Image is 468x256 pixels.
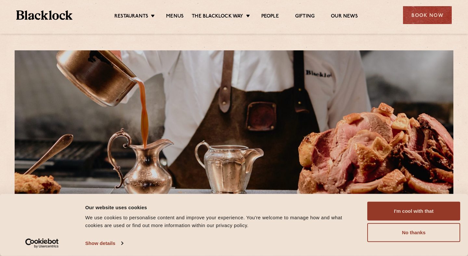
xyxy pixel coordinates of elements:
[85,214,360,229] div: We use cookies to personalise content and improve your experience. You're welcome to manage how a...
[367,223,460,242] button: No thanks
[85,203,360,211] div: Our website uses cookies
[261,13,279,20] a: People
[16,10,72,20] img: BL_Textured_Logo-footer-cropped.svg
[331,13,358,20] a: Our News
[85,238,123,248] a: Show details
[192,13,243,20] a: The Blacklock Way
[14,238,71,248] a: Usercentrics Cookiebot - opens in a new window
[166,13,184,20] a: Menus
[114,13,148,20] a: Restaurants
[403,6,452,24] div: Book Now
[295,13,315,20] a: Gifting
[367,202,460,221] button: I'm cool with that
